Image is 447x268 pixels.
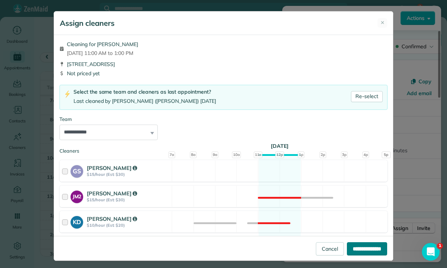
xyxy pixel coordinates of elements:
[87,215,137,222] strong: [PERSON_NAME]
[59,116,388,123] div: Team
[351,91,383,102] a: Re-select
[71,191,83,201] strong: JM2
[59,147,388,150] div: Cleaners
[381,19,385,27] span: ✕
[71,165,83,176] strong: GS
[64,90,71,98] img: lightning-bolt-icon-94e5364df696ac2de96d3a42b8a9ff6ba979493684c50e6bbbcda72601fa0d29.png
[437,243,443,249] span: 1
[422,243,440,261] iframe: Intercom live chat
[74,97,216,105] div: Last cleaned by [PERSON_NAME] ([PERSON_NAME]) [DATE]
[87,172,170,177] strong: $15/hour (Est: $30)
[87,223,170,228] strong: $10/hour (Est: $20)
[71,216,83,227] strong: KD
[87,197,170,202] strong: $15/hour (Est: $30)
[59,60,388,68] div: [STREET_ADDRESS]
[67,49,138,57] span: [DATE] 11:00 AM to 1:00 PM
[316,242,344,255] a: Cancel
[59,70,388,77] div: Not priced yet
[60,18,115,28] h5: Assign cleaners
[67,41,138,48] span: Cleaning for [PERSON_NAME]
[74,88,216,96] div: Select the same team and cleaners as last appointment?
[87,164,137,171] strong: [PERSON_NAME]
[87,190,137,197] strong: [PERSON_NAME]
